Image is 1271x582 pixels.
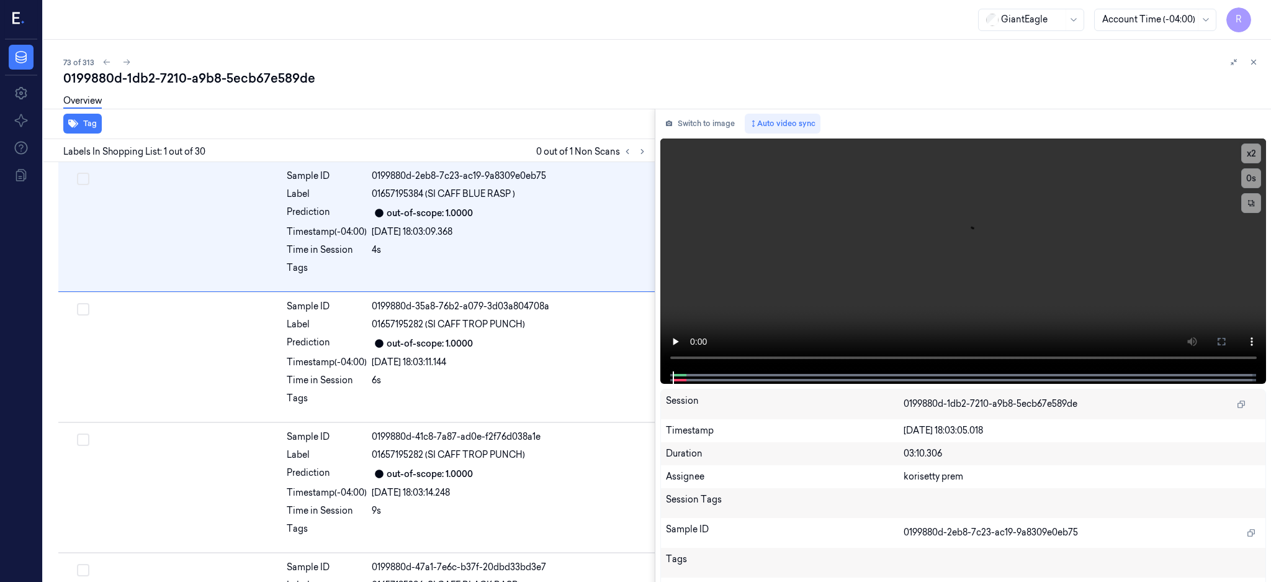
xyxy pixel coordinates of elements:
button: 0s [1241,168,1261,188]
div: Prediction [287,336,367,351]
button: Switch to image [660,114,740,134]
div: Session [666,394,904,414]
div: Tags [287,522,367,542]
div: 0199880d-35a8-76b2-a079-3d03a804708a [372,300,647,313]
div: out-of-scope: 1.0000 [387,468,473,481]
div: Timestamp [666,424,904,437]
span: 0199880d-2eb8-7c23-ac19-9a8309e0eb75 [904,526,1078,539]
div: 0199880d-1db2-7210-a9b8-5ecb67e589de [63,70,1261,87]
div: Prediction [287,466,367,481]
div: out-of-scope: 1.0000 [387,337,473,350]
div: out-of-scope: 1.0000 [387,207,473,220]
div: 03:10.306 [904,447,1260,460]
span: 01657195384 (SI CAFF BLUE RASP ) [372,188,515,201]
div: Session Tags [666,493,904,513]
button: Select row [77,303,89,316]
button: Auto video sync [745,114,820,134]
div: 6s [372,374,647,387]
button: Select row [77,173,89,185]
div: Sample ID [287,170,367,183]
div: 0199880d-2eb8-7c23-ac19-9a8309e0eb75 [372,170,647,183]
div: Tags [287,261,367,281]
div: Sample ID [287,430,367,443]
button: R [1226,7,1251,32]
span: 01657195282 (SI CAFF TROP PUNCH) [372,448,525,462]
div: Time in Session [287,374,367,387]
span: 0 out of 1 Non Scans [536,144,650,159]
div: [DATE] 18:03:11.144 [372,356,647,369]
div: Timestamp (-04:00) [287,486,367,499]
div: Assignee [666,470,904,483]
div: Label [287,188,367,201]
div: Duration [666,447,904,460]
div: 9s [372,504,647,517]
div: [DATE] 18:03:14.248 [372,486,647,499]
button: Select row [77,434,89,446]
div: Sample ID [287,561,367,574]
span: Labels In Shopping List: 1 out of 30 [63,145,205,158]
span: 73 of 313 [63,57,94,68]
div: [DATE] 18:03:09.368 [372,225,647,239]
div: 0199880d-41c8-7a87-ad0e-f2f76d038a1e [372,430,647,443]
div: Timestamp (-04:00) [287,225,367,239]
div: korisetty prem [904,470,1260,483]
div: [DATE] 18:03:05.018 [904,424,1260,437]
div: Tags [666,553,904,573]
div: Label [287,448,367,462]
button: Tag [63,114,102,134]
div: Label [287,318,367,331]
div: Tags [287,392,367,412]
div: Prediction [287,206,367,221]
div: Time in Session [287,243,367,257]
span: 0199880d-1db2-7210-a9b8-5ecb67e589de [904,398,1077,411]
button: x2 [1241,143,1261,163]
div: 0199880d-47a1-7e6c-b37f-20dbd33bd3e7 [372,561,647,574]
div: Sample ID [287,300,367,313]
div: Timestamp (-04:00) [287,356,367,369]
div: Sample ID [666,523,904,543]
span: 01657195282 (SI CAFF TROP PUNCH) [372,318,525,331]
button: Select row [77,564,89,576]
a: Overview [63,94,102,109]
div: Time in Session [287,504,367,517]
div: 4s [372,243,647,257]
